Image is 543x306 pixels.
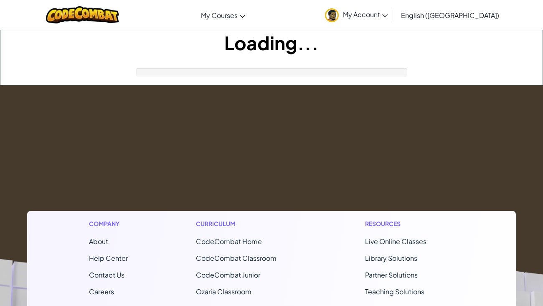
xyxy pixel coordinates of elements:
[196,254,277,262] a: CodeCombat Classroom
[365,237,426,246] a: Live Online Classes
[197,4,249,26] a: My Courses
[196,237,262,246] span: CodeCombat Home
[89,254,128,262] a: Help Center
[401,11,499,20] span: English ([GEOGRAPHIC_DATA])
[196,270,260,279] a: CodeCombat Junior
[89,270,124,279] span: Contact Us
[397,4,503,26] a: English ([GEOGRAPHIC_DATA])
[196,219,297,228] h1: Curriculum
[89,287,114,296] a: Careers
[0,30,543,56] h1: Loading...
[343,10,388,19] span: My Account
[365,219,454,228] h1: Resources
[325,8,339,22] img: avatar
[365,287,424,296] a: Teaching Solutions
[201,11,238,20] span: My Courses
[365,270,418,279] a: Partner Solutions
[89,237,108,246] a: About
[365,254,417,262] a: Library Solutions
[46,6,119,23] img: CodeCombat logo
[196,287,251,296] a: Ozaria Classroom
[89,219,128,228] h1: Company
[321,2,392,28] a: My Account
